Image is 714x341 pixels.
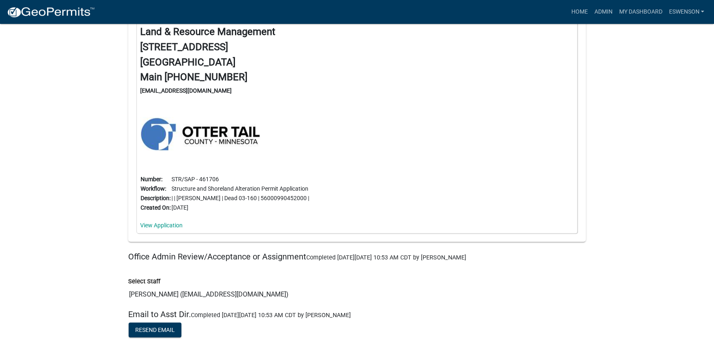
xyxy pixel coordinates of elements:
span: Completed [DATE][DATE] 10:53 AM CDT by [PERSON_NAME] [306,254,466,261]
strong: [EMAIL_ADDRESS][DOMAIN_NAME] [140,87,232,94]
td: STR/SAP - 461706 [171,175,310,184]
td: | | [PERSON_NAME] | Dead 03-160 | 56000990452000 | [171,194,310,203]
td: [DATE] [171,203,310,213]
a: eswenson [665,4,707,20]
h5: Email to Asst Dir. [128,309,586,319]
a: View Application [140,222,183,229]
label: Select Staff [128,279,160,285]
span: Resend Email [135,327,175,333]
b: Created On: [141,204,171,211]
b: Workflow: [141,185,166,192]
strong: [GEOGRAPHIC_DATA] [140,56,235,68]
strong: Land & Resource Management [140,26,275,37]
span: Completed [DATE][DATE] 10:53 AM CDT by [PERSON_NAME] [191,312,351,319]
a: Admin [591,4,615,20]
b: Number: [141,176,162,182]
a: My Dashboard [615,4,665,20]
strong: [STREET_ADDRESS] [140,41,228,53]
img: https://ottertailcountymn.us/wp-content/uploads/2018/11/EC-brand-blue-horizontal-400x112.jpg [140,117,260,151]
button: Resend Email [129,322,181,337]
strong: Main [PHONE_NUMBER] [140,71,247,83]
h5: Office Admin Review/Acceptance or Assignment [128,252,586,262]
a: Home [568,4,591,20]
b: Description: [141,195,171,201]
td: Structure and Shoreland Alteration Permit Application [171,184,310,194]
